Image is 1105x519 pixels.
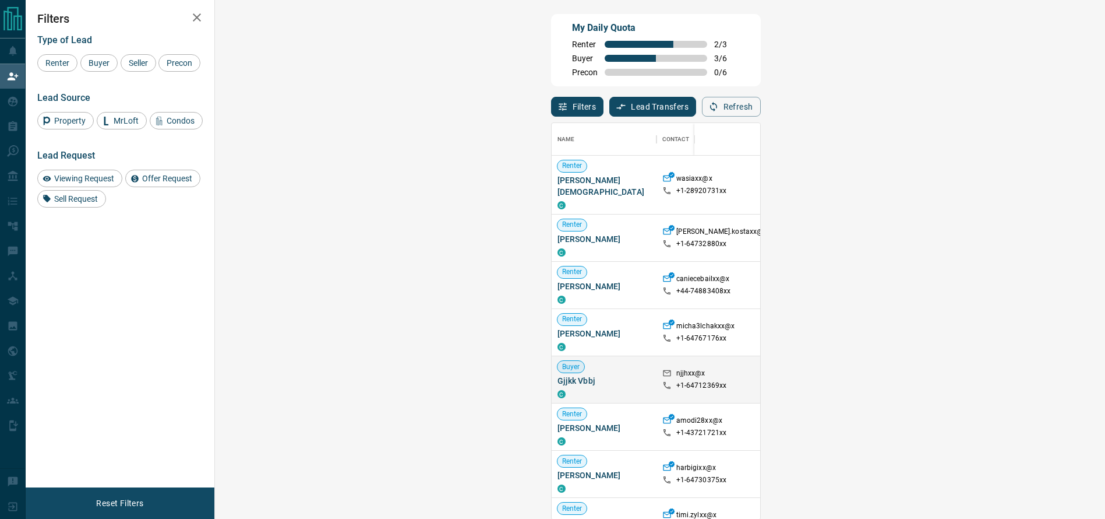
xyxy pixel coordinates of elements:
[609,97,696,117] button: Lead Transfers
[676,321,735,334] p: micha3lchakxx@x
[84,58,114,68] span: Buyer
[572,54,598,63] span: Buyer
[557,201,566,209] div: condos.ca
[50,174,118,183] span: Viewing Request
[551,97,604,117] button: Filters
[557,422,651,434] span: [PERSON_NAME]
[37,34,92,45] span: Type of Lead
[676,239,727,249] p: +1- 64732880xx
[97,112,147,129] div: MrLoft
[714,68,740,77] span: 0 / 6
[557,280,651,292] span: [PERSON_NAME]
[37,190,106,208] div: Sell Request
[121,54,156,72] div: Seller
[163,58,196,68] span: Precon
[557,248,566,257] div: condos.ca
[50,194,102,204] span: Sell Request
[163,116,199,125] span: Condos
[557,123,575,156] div: Name
[572,21,740,35] p: My Daily Quota
[557,343,566,351] div: condos.ca
[80,54,118,72] div: Buyer
[557,409,587,419] span: Renter
[557,390,566,398] div: condos.ca
[557,375,651,387] span: Gjjkk Vbbj
[676,286,731,296] p: +44- 74883408xx
[572,68,598,77] span: Precon
[557,267,587,277] span: Renter
[676,369,705,381] p: njjhxx@x
[557,437,566,446] div: condos.ca
[557,362,585,372] span: Buyer
[158,54,200,72] div: Precon
[138,174,196,183] span: Offer Request
[37,54,77,72] div: Renter
[557,314,587,324] span: Renter
[557,161,587,171] span: Renter
[676,416,722,428] p: amodi28xx@x
[676,186,727,196] p: +1- 28920731xx
[676,381,727,391] p: +1- 64712369xx
[37,92,90,103] span: Lead Source
[557,233,651,245] span: [PERSON_NAME]
[676,174,712,186] p: wasiaxx@x
[676,274,730,286] p: caniecebailxx@x
[557,220,587,230] span: Renter
[150,112,203,129] div: Condos
[41,58,73,68] span: Renter
[125,170,200,187] div: Offer Request
[714,54,740,63] span: 3 / 6
[37,112,94,129] div: Property
[557,328,651,339] span: [PERSON_NAME]
[37,170,122,187] div: Viewing Request
[89,493,151,513] button: Reset Filters
[557,485,566,493] div: condos.ca
[557,296,566,304] div: condos.ca
[676,227,767,239] p: [PERSON_NAME].kostaxx@x
[676,463,716,475] p: harbigixx@x
[125,58,152,68] span: Seller
[37,150,95,161] span: Lead Request
[37,12,203,26] h2: Filters
[676,428,727,438] p: +1- 43721721xx
[572,40,598,49] span: Renter
[676,334,727,343] p: +1- 64767176xx
[714,40,740,49] span: 2 / 3
[676,475,727,485] p: +1- 64730375xx
[557,457,587,467] span: Renter
[557,174,651,198] span: [PERSON_NAME][DEMOGRAPHIC_DATA]
[662,123,690,156] div: Contact
[552,123,656,156] div: Name
[110,116,143,125] span: MrLoft
[50,116,90,125] span: Property
[557,469,651,481] span: [PERSON_NAME]
[557,504,587,514] span: Renter
[702,97,761,117] button: Refresh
